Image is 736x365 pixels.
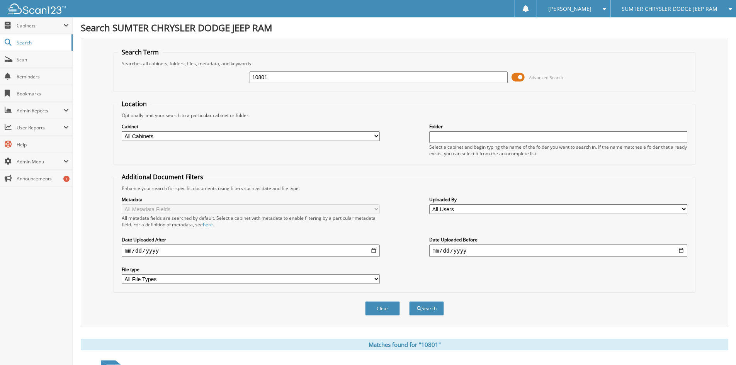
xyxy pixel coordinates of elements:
label: Uploaded By [429,196,687,203]
div: 1 [63,176,70,182]
div: Enhance your search for specific documents using filters such as date and file type. [118,185,691,192]
a: here [203,221,213,228]
div: Searches all cabinets, folders, files, metadata, and keywords [118,60,691,67]
span: Cabinets [17,22,63,29]
input: end [429,244,687,257]
span: SUMTER CHRYSLER DODGE JEEP RAM [622,7,717,11]
span: [PERSON_NAME] [548,7,592,11]
div: Matches found for "10801" [81,339,728,350]
legend: Search Term [118,48,163,56]
span: Help [17,141,69,148]
span: Scan [17,56,69,63]
span: Search [17,39,68,46]
span: Admin Reports [17,107,63,114]
span: Reminders [17,73,69,80]
span: User Reports [17,124,63,131]
h1: Search SUMTER CHRYSLER DODGE JEEP RAM [81,21,728,34]
span: Admin Menu [17,158,63,165]
img: scan123-logo-white.svg [8,3,66,14]
span: Advanced Search [529,75,563,80]
div: Optionally limit your search to a particular cabinet or folder [118,112,691,119]
label: Date Uploaded After [122,236,380,243]
div: All metadata fields are searched by default. Select a cabinet with metadata to enable filtering b... [122,215,380,228]
div: Select a cabinet and begin typing the name of the folder you want to search in. If the name match... [429,144,687,157]
label: Cabinet [122,123,380,130]
label: Metadata [122,196,380,203]
label: Date Uploaded Before [429,236,687,243]
button: Search [409,301,444,316]
legend: Location [118,100,151,108]
label: File type [122,266,380,273]
input: start [122,244,380,257]
span: Announcements [17,175,69,182]
span: Bookmarks [17,90,69,97]
legend: Additional Document Filters [118,173,207,181]
button: Clear [365,301,400,316]
label: Folder [429,123,687,130]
